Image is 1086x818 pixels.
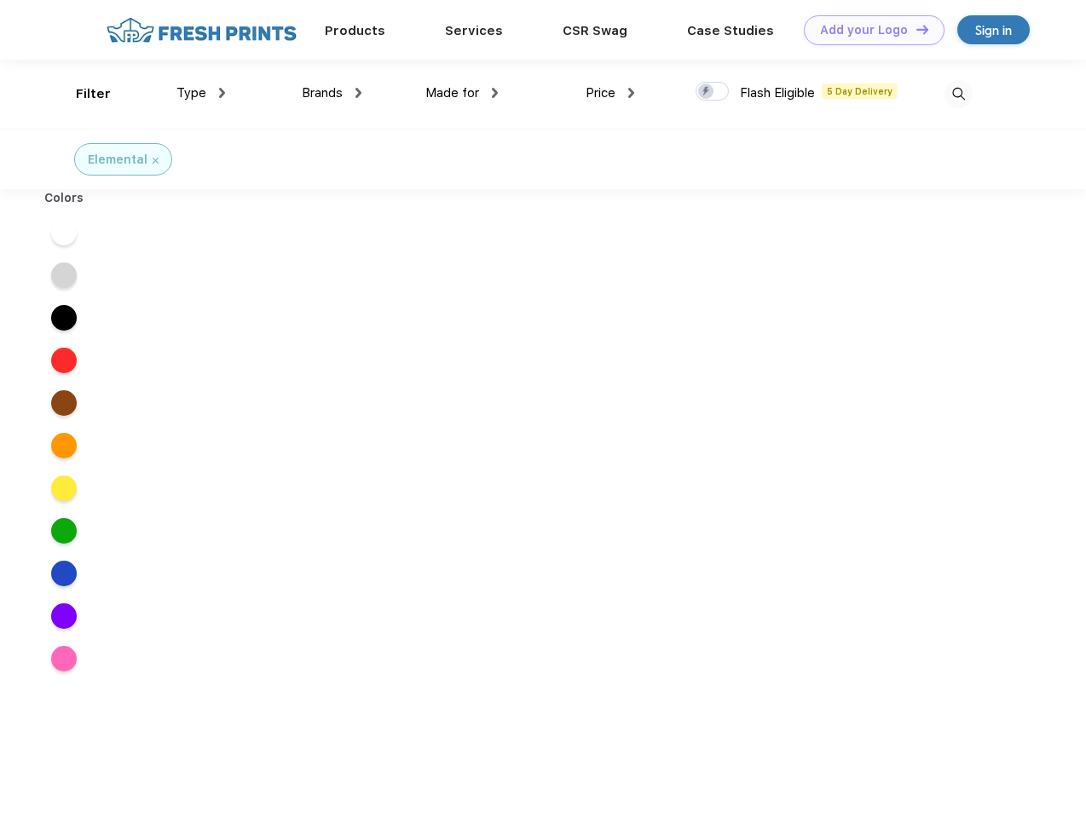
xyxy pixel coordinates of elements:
[492,88,498,98] img: dropdown.png
[628,88,634,98] img: dropdown.png
[445,23,503,38] a: Services
[975,20,1012,40] div: Sign in
[176,85,206,101] span: Type
[325,23,385,38] a: Products
[957,15,1030,44] a: Sign in
[76,84,111,104] div: Filter
[355,88,361,98] img: dropdown.png
[586,85,615,101] span: Price
[820,23,908,37] div: Add your Logo
[944,80,973,108] img: desktop_search.svg
[219,88,225,98] img: dropdown.png
[153,158,159,164] img: filter_cancel.svg
[302,85,343,101] span: Brands
[425,85,479,101] span: Made for
[32,189,97,207] div: Colors
[88,151,147,169] div: Elemental
[822,84,898,99] span: 5 Day Delivery
[740,85,815,101] span: Flash Eligible
[563,23,627,38] a: CSR Swag
[916,25,928,34] img: DT
[101,15,302,45] img: fo%20logo%202.webp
